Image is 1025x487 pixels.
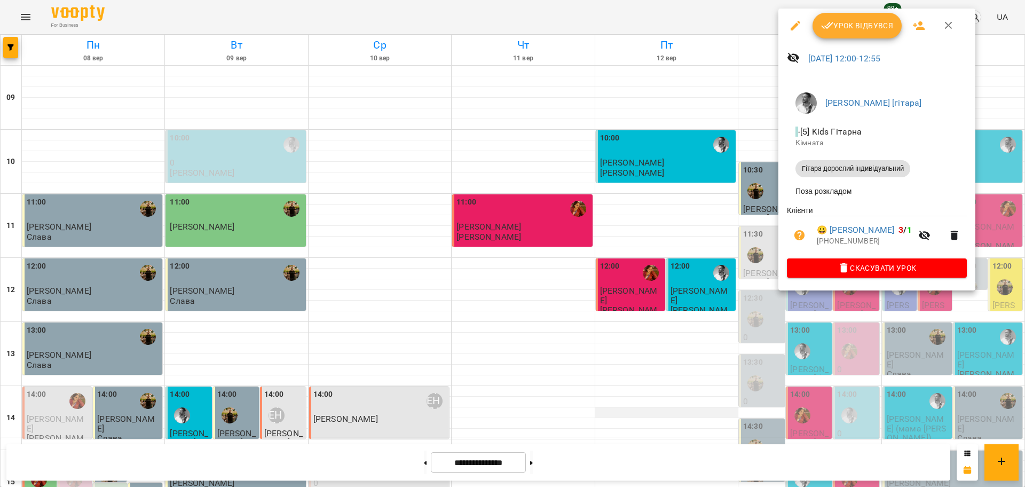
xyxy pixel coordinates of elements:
li: Поза розкладом [787,182,967,201]
a: [DATE] 12:00-12:55 [808,53,881,64]
span: Урок відбувся [821,19,894,32]
button: Урок відбувся [813,13,902,38]
p: [PHONE_NUMBER] [817,236,912,247]
span: - [5] Kids Гітарна [795,127,864,137]
span: Гітара дорослий індивідуальний [795,164,910,174]
a: 😀 [PERSON_NAME] [817,224,894,237]
span: 3 [898,225,903,235]
b: / [898,225,911,235]
p: Кімната [795,138,958,148]
img: 0fc9c3a5a7370c077dfbd51b3f0488b5.png [795,92,817,114]
span: Скасувати Урок [795,262,958,274]
button: Скасувати Урок [787,258,967,278]
span: 1 [907,225,912,235]
a: [PERSON_NAME] [гітара] [825,98,921,108]
ul: Клієнти [787,205,967,258]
